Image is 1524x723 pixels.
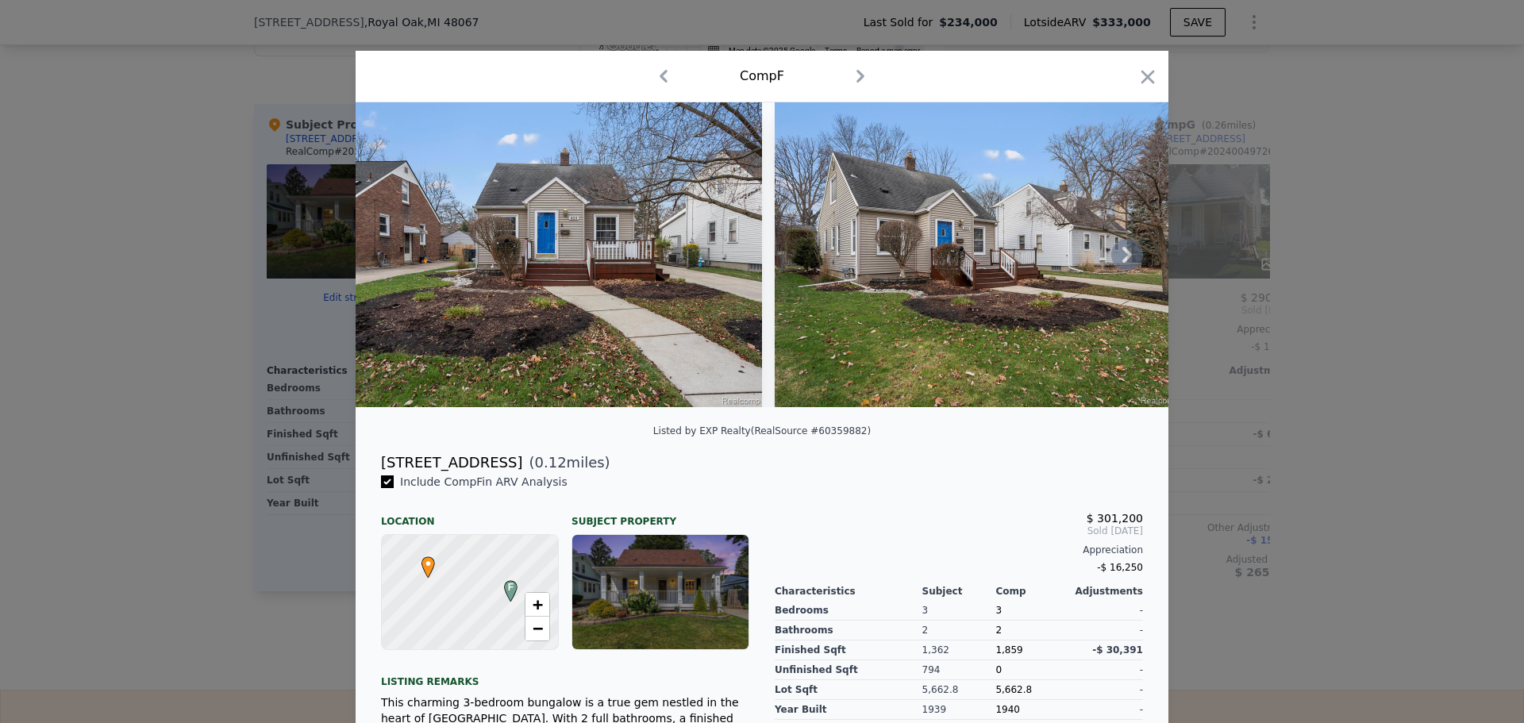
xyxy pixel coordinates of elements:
a: Zoom out [525,617,549,640]
div: 2 [922,621,996,640]
span: 1,859 [995,644,1022,656]
div: - [1069,660,1143,680]
div: 3 [922,601,996,621]
span: -$ 16,250 [1097,562,1143,573]
span: F [500,580,521,594]
div: Adjustments [1069,585,1143,598]
span: − [533,618,543,638]
span: 0.12 [535,454,567,471]
div: 2 [995,621,1069,640]
div: Listed by EXP Realty (RealSource #60359882) [653,425,871,436]
div: F [500,580,510,590]
div: 1940 [995,700,1069,720]
span: + [533,594,543,614]
div: - [1069,621,1143,640]
div: - [1069,680,1143,700]
div: Bedrooms [775,601,922,621]
div: - [1069,601,1143,621]
div: Comp F [740,67,784,86]
div: 5,662.8 [922,680,996,700]
img: Property Img [356,102,762,407]
span: -$ 30,391 [1092,644,1143,656]
div: 1,362 [922,640,996,660]
div: Bathrooms [775,621,922,640]
div: Appreciation [775,544,1143,556]
div: Listing remarks [381,663,749,688]
img: Property Img [775,102,1181,407]
span: Sold [DATE] [775,525,1143,537]
div: Year Built [775,700,922,720]
div: Lot Sqft [775,680,922,700]
div: Subject [922,585,996,598]
span: • [418,552,439,575]
div: Subject Property [571,502,749,528]
div: [STREET_ADDRESS] [381,452,522,474]
div: Location [381,502,559,528]
div: Characteristics [775,585,922,598]
span: Include Comp F in ARV Analysis [394,475,574,488]
div: 1939 [922,700,996,720]
span: 5,662.8 [995,684,1032,695]
span: 0 [995,664,1002,675]
span: 3 [995,605,1002,616]
div: Unfinished Sqft [775,660,922,680]
span: $ 301,200 [1087,512,1143,525]
div: • [418,556,427,566]
div: Finished Sqft [775,640,922,660]
span: ( miles) [522,452,610,474]
div: Comp [995,585,1069,598]
div: 794 [922,660,996,680]
a: Zoom in [525,593,549,617]
div: - [1069,700,1143,720]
